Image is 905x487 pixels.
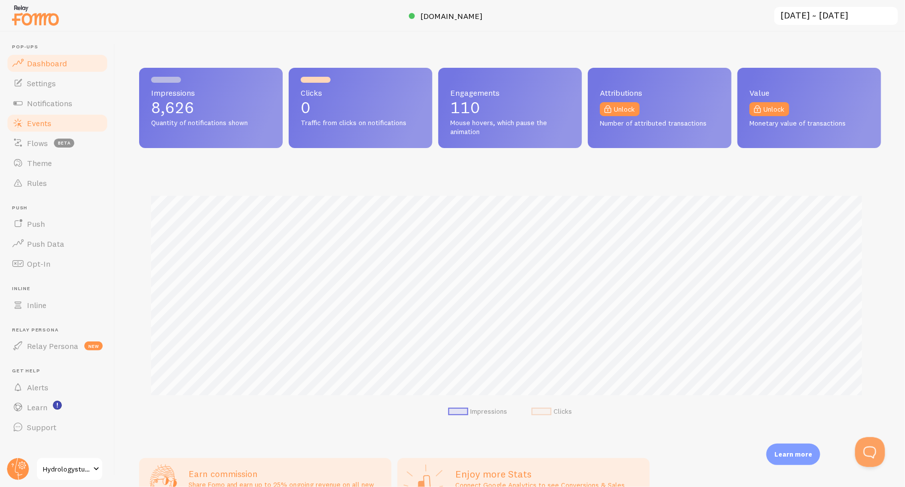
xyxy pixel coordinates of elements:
[27,138,48,148] span: Flows
[43,463,90,475] span: Hydrologystudio
[188,468,385,480] h3: Earn commission
[6,377,109,397] a: Alerts
[54,139,74,148] span: beta
[27,239,64,249] span: Push Data
[6,397,109,417] a: Learn
[151,119,271,128] span: Quantity of notifications shown
[600,102,640,116] a: Unlock
[151,89,271,97] span: Impressions
[749,89,869,97] span: Value
[6,73,109,93] a: Settings
[27,78,56,88] span: Settings
[27,219,45,229] span: Push
[301,119,420,128] span: Traffic from clicks on notifications
[6,173,109,193] a: Rules
[450,100,570,116] p: 110
[600,89,720,97] span: Attributions
[27,341,78,351] span: Relay Persona
[12,286,109,292] span: Inline
[6,53,109,73] a: Dashboard
[6,254,109,274] a: Opt-In
[450,119,570,136] span: Mouse hovers, which pause the animation
[6,295,109,315] a: Inline
[27,58,67,68] span: Dashboard
[27,402,47,412] span: Learn
[855,437,885,467] iframe: Help Scout Beacon - Open
[12,44,109,50] span: Pop-ups
[6,133,109,153] a: Flows beta
[6,234,109,254] a: Push Data
[774,450,812,459] p: Learn more
[455,468,644,481] h2: Enjoy more Stats
[27,158,52,168] span: Theme
[6,153,109,173] a: Theme
[6,336,109,356] a: Relay Persona new
[6,93,109,113] a: Notifications
[27,300,46,310] span: Inline
[600,119,720,128] span: Number of attributed transactions
[766,444,820,465] div: Learn more
[27,178,47,188] span: Rules
[12,368,109,374] span: Get Help
[36,457,103,481] a: Hydrologystudio
[749,119,869,128] span: Monetary value of transactions
[12,327,109,333] span: Relay Persona
[84,341,103,350] span: new
[450,89,570,97] span: Engagements
[6,417,109,437] a: Support
[27,98,72,108] span: Notifications
[6,214,109,234] a: Push
[151,100,271,116] p: 8,626
[448,407,508,416] li: Impressions
[27,259,50,269] span: Opt-In
[27,422,56,432] span: Support
[301,89,420,97] span: Clicks
[53,401,62,410] svg: <p>Watch New Feature Tutorials!</p>
[301,100,420,116] p: 0
[27,118,51,128] span: Events
[27,382,48,392] span: Alerts
[10,2,60,28] img: fomo-relay-logo-orange.svg
[12,205,109,211] span: Push
[6,113,109,133] a: Events
[749,102,789,116] a: Unlock
[532,407,572,416] li: Clicks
